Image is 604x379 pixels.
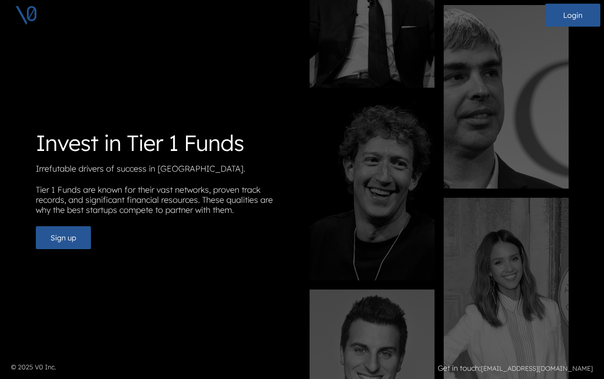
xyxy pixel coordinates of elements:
p: © 2025 V0 Inc. [11,362,297,372]
a: [EMAIL_ADDRESS][DOMAIN_NAME] [481,364,593,373]
img: V0 logo [15,4,38,27]
p: Tier 1 Funds are known for their vast networks, proven track records, and significant financial r... [36,185,295,219]
p: Irrefutable drivers of success in [GEOGRAPHIC_DATA]. [36,164,295,178]
button: Login [545,4,600,27]
button: Sign up [36,226,91,249]
h1: Invest in Tier 1 Funds [36,130,295,156]
strong: Get in touch: [438,363,481,373]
